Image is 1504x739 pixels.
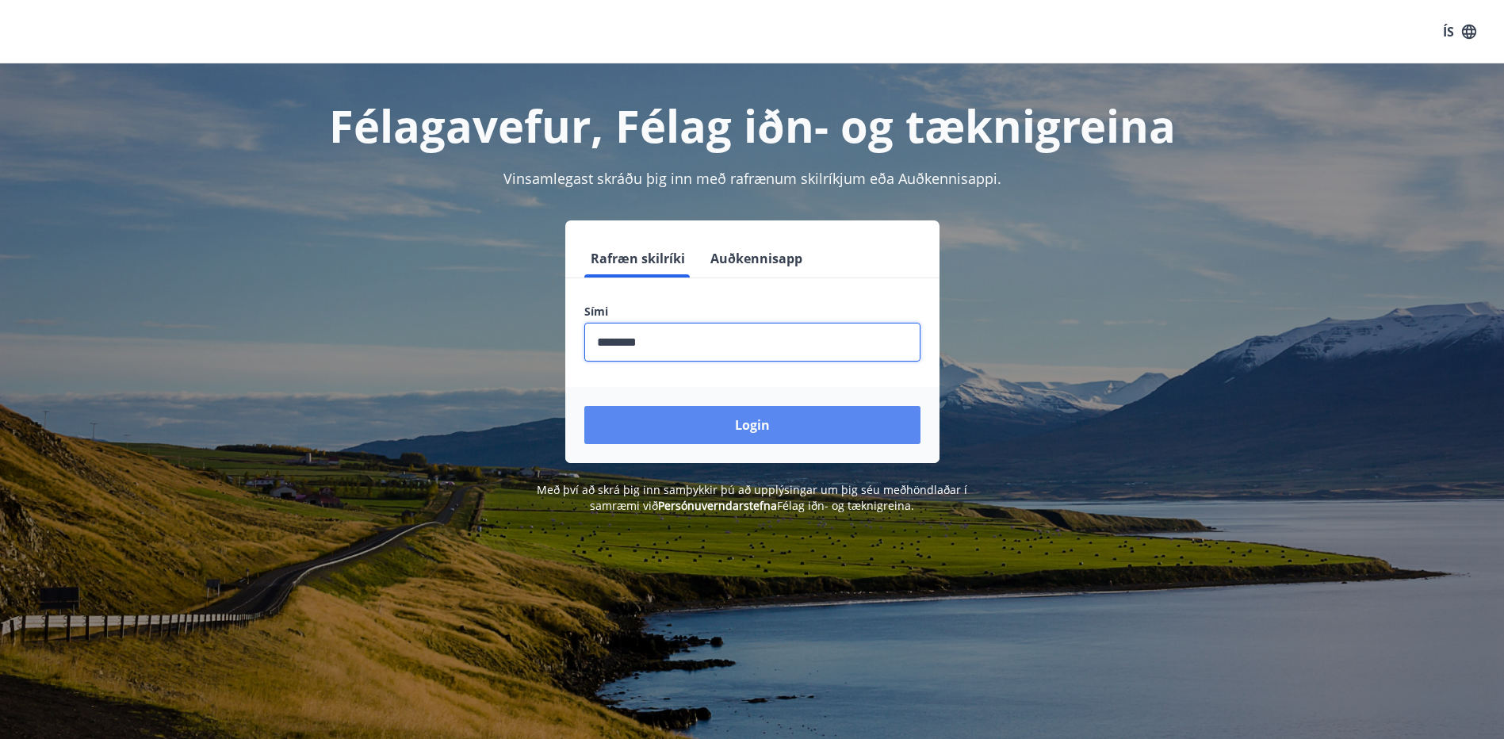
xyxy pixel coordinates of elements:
button: Auðkennisapp [704,239,809,278]
button: ÍS [1434,17,1485,46]
a: Persónuverndarstefna [658,498,777,513]
button: Rafræn skilríki [584,239,691,278]
label: Sími [584,304,920,320]
h1: Félagavefur, Félag iðn- og tæknigreina [201,95,1304,155]
button: Login [584,406,920,444]
span: Vinsamlegast skráðu þig inn með rafrænum skilríkjum eða Auðkennisappi. [503,169,1001,188]
span: Með því að skrá þig inn samþykkir þú að upplýsingar um þig séu meðhöndlaðar í samræmi við Félag i... [537,482,967,513]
